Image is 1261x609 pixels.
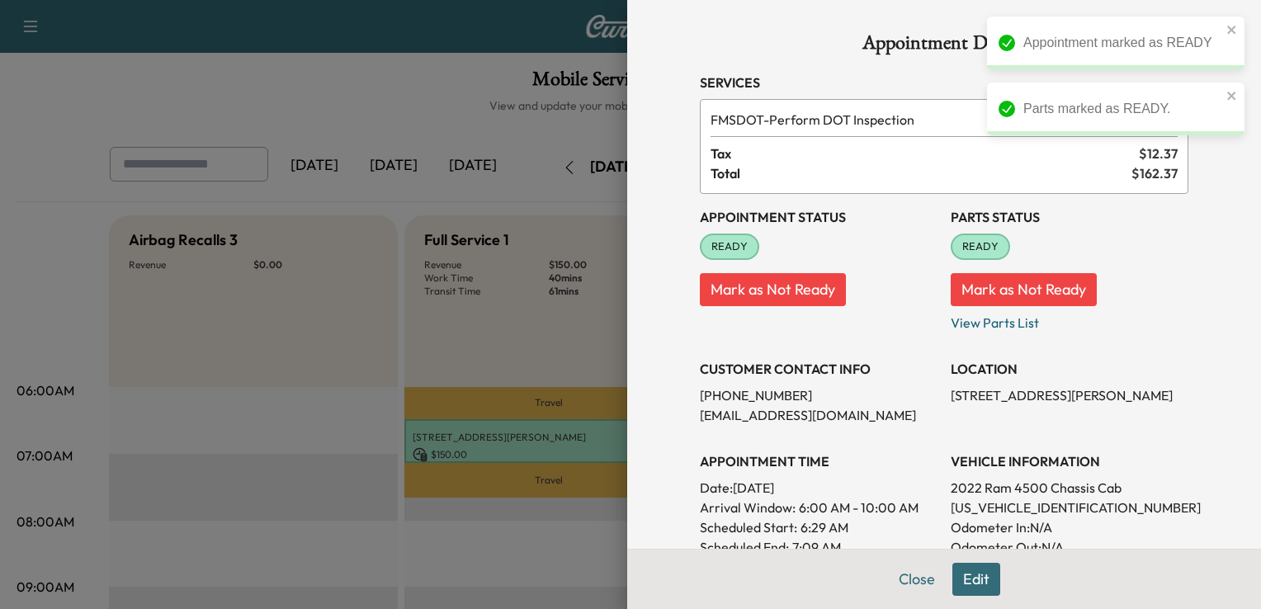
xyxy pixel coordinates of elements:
[951,537,1188,557] p: Odometer Out: N/A
[700,405,937,425] p: [EMAIL_ADDRESS][DOMAIN_NAME]
[1139,144,1178,163] span: $ 12.37
[700,517,797,537] p: Scheduled Start:
[951,207,1188,227] h3: Parts Status
[951,359,1188,379] h3: LOCATION
[711,163,1131,183] span: Total
[700,537,789,557] p: Scheduled End:
[700,273,846,306] button: Mark as Not Ready
[1131,163,1178,183] span: $ 162.37
[952,238,1008,255] span: READY
[700,33,1188,59] h1: Appointment Details
[888,563,946,596] button: Close
[951,385,1188,405] p: [STREET_ADDRESS][PERSON_NAME]
[951,478,1188,498] p: 2022 Ram 4500 Chassis Cab
[951,451,1188,471] h3: VEHICLE INFORMATION
[951,517,1188,537] p: Odometer In: N/A
[700,451,937,471] h3: APPOINTMENT TIME
[799,498,919,517] span: 6:00 AM - 10:00 AM
[952,563,1000,596] button: Edit
[700,359,937,379] h3: CUSTOMER CONTACT INFO
[701,238,758,255] span: READY
[1226,23,1238,36] button: close
[700,73,1188,92] h3: Services
[700,478,937,498] p: Date: [DATE]
[801,517,848,537] p: 6:29 AM
[711,144,1139,163] span: Tax
[700,498,937,517] p: Arrival Window:
[951,306,1188,333] p: View Parts List
[792,537,841,557] p: 7:09 AM
[1226,89,1238,102] button: close
[711,110,1119,130] span: Perform DOT Inspection
[1023,99,1221,119] div: Parts marked as READY.
[700,207,937,227] h3: Appointment Status
[951,273,1097,306] button: Mark as Not Ready
[951,498,1188,517] p: [US_VEHICLE_IDENTIFICATION_NUMBER]
[1023,33,1221,53] div: Appointment marked as READY
[700,385,937,405] p: [PHONE_NUMBER]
